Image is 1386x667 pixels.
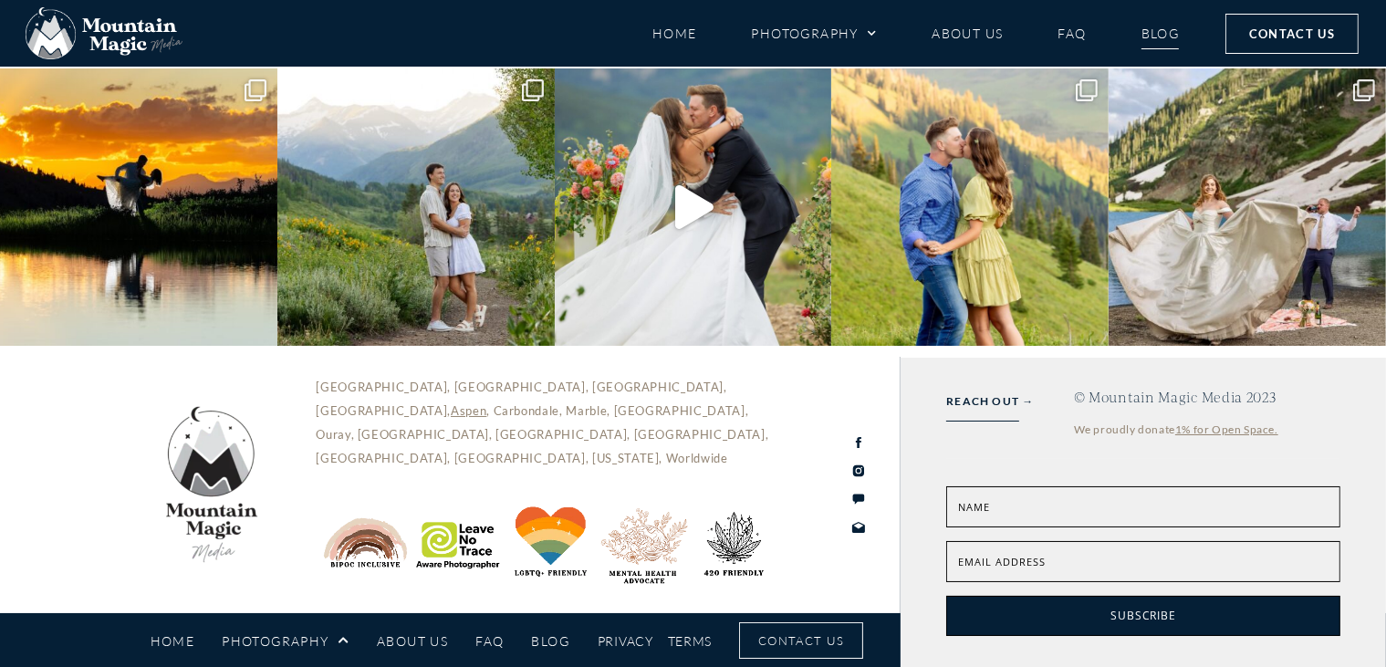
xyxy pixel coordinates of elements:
a: FAQ [1058,17,1086,49]
img: Consider this our checklist, our heart’s wishlist, for your incredible wedding day: - We hope you... [1109,68,1386,346]
svg: Clone [1076,79,1098,101]
a: Home [151,625,195,657]
span: ail address [974,555,1046,568]
a: FAQ [475,625,504,657]
a: Clone [1109,68,1386,346]
a: Home [652,17,697,49]
a: Contact Us [739,622,863,659]
h4: © Mountain Magic Media 2023 [1074,390,1340,405]
img: So thrilled to be celebrating Megan & Noah today! We’ve been a little MIA off insta this summer, ... [831,68,1109,346]
a: Terms [668,630,713,652]
a: Contact Us [1225,14,1359,54]
a: About Us [377,625,448,657]
a: 1% for Open Space. [1175,422,1278,436]
img: Snippets from @megan.schindler16 & @jnoah.schindler #crestedbuttewedding 🤍 Planning, Design, Rent... [555,68,832,346]
span: Subscribe [1111,608,1176,623]
svg: Play [675,185,714,229]
a: Play [555,68,832,346]
a: Privacy [598,630,653,652]
a: Photography [751,17,877,49]
a: Blog [532,625,570,657]
a: Clone [831,68,1109,346]
a: Aspen [451,403,486,418]
span: Contact Us [1249,24,1335,44]
span: Contact Us [758,631,844,651]
a: Blog [1141,17,1180,49]
div: We proudly donate [1074,419,1340,441]
a: Clone [277,68,555,346]
p: [GEOGRAPHIC_DATA], [GEOGRAPHIC_DATA], [GEOGRAPHIC_DATA], [GEOGRAPHIC_DATA], , Carbondale, Marble,... [316,375,785,470]
nav: Menu [652,17,1180,49]
svg: Clone [1353,79,1375,101]
button: Subscribe [946,596,1340,637]
span: N [958,500,966,514]
a: About Us [932,17,1003,49]
svg: Clone [522,79,544,101]
a: REACH OUT → [946,391,1034,412]
img: Mountain Magic Media photography logo Crested Butte Photographer [26,7,182,60]
img: Golden hour magic with Ciara & Chris! ✨ Today’s their wedding day, and we are beyond excited to c... [277,68,555,346]
svg: Clone [245,79,266,101]
span: Em [958,555,974,568]
a: Photography [222,625,349,657]
nav: Menu [151,625,570,657]
span: ame [966,500,990,514]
